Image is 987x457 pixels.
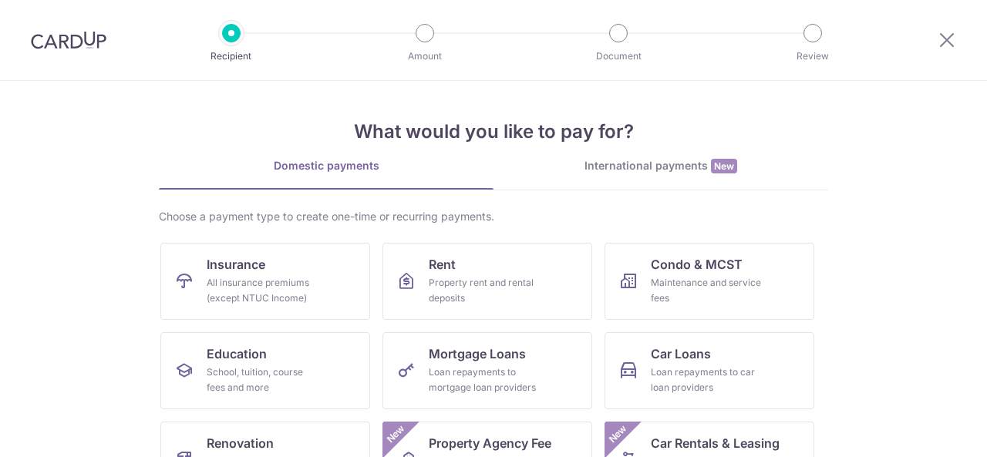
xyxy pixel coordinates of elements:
div: Maintenance and service fees [651,275,762,306]
span: Property Agency Fee [429,434,551,452]
a: Mortgage LoansLoan repayments to mortgage loan providers [382,332,592,409]
div: International payments [493,158,828,174]
a: RentProperty rent and rental deposits [382,243,592,320]
a: InsuranceAll insurance premiums (except NTUC Income) [160,243,370,320]
span: Car Loans [651,344,711,363]
img: CardUp [31,31,106,49]
p: Review [756,49,870,64]
span: New [605,422,631,447]
span: Rent [429,255,456,274]
p: Document [561,49,675,64]
div: Property rent and rental deposits [429,275,540,306]
span: Condo & MCST [651,255,743,274]
span: Car Rentals & Leasing [651,434,780,452]
span: Mortgage Loans [429,344,526,363]
div: Choose a payment type to create one-time or recurring payments. [159,209,828,224]
div: Loan repayments to mortgage loan providers [429,365,540,395]
a: Condo & MCSTMaintenance and service fees [605,243,814,320]
span: New [711,159,737,173]
a: EducationSchool, tuition, course fees and more [160,332,370,409]
iframe: Opens a widget where you can find more information [888,411,972,449]
div: School, tuition, course fees and more [207,365,318,395]
span: Education [207,344,267,363]
div: Domestic payments [159,158,493,173]
span: Insurance [207,255,265,274]
div: Loan repayments to car loan providers [651,365,762,395]
p: Amount [368,49,482,64]
h4: What would you like to pay for? [159,118,828,146]
div: All insurance premiums (except NTUC Income) [207,275,318,306]
span: Renovation [207,434,274,452]
span: New [383,422,409,447]
a: Car LoansLoan repayments to car loan providers [605,332,814,409]
p: Recipient [174,49,288,64]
